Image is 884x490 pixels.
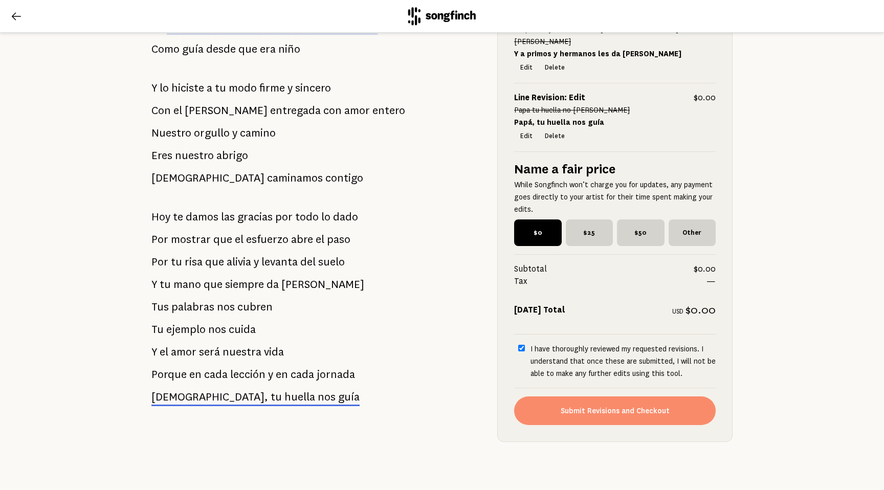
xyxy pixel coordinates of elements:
span: lo [321,207,330,227]
span: amor [171,342,196,362]
span: Other [669,219,716,246]
span: siempre [225,274,264,295]
span: por [275,207,293,227]
span: jornada [317,364,355,385]
span: huella [284,391,315,403]
span: con [323,100,342,121]
span: y [232,123,237,143]
span: dado [333,207,358,227]
span: nuestra [223,342,261,362]
span: que [205,252,224,272]
span: palabras [171,297,214,317]
strong: Y a primos y hermanos les da [PERSON_NAME] [514,50,681,58]
span: el [316,229,324,250]
span: tu [171,252,182,272]
span: sincero [295,78,331,98]
span: Porque [151,364,187,385]
span: USD [672,308,683,315]
span: desde [206,39,236,59]
span: alivia [227,252,251,272]
span: Eres [151,145,172,166]
span: — [706,275,716,287]
strong: Papá, tu huella nos guía [514,118,604,126]
span: [DEMOGRAPHIC_DATA] [151,168,264,188]
button: Delete [539,129,571,143]
span: cada [291,364,314,385]
button: Delete [539,60,571,75]
span: era [260,39,276,59]
span: nuestro [175,145,214,166]
span: guía [338,391,360,403]
span: orgullo [194,123,230,143]
span: Y [151,274,157,295]
span: gracias [237,207,273,227]
span: mano [173,274,201,295]
span: Nuestro [151,123,191,143]
span: del [300,252,316,272]
span: y [268,364,273,385]
span: Tax [514,275,706,287]
span: guía [182,39,204,59]
span: vida [264,342,284,362]
span: niño [278,39,300,59]
span: y [254,252,259,272]
span: entero [372,100,405,121]
span: el [173,100,182,121]
span: camino [240,123,276,143]
span: Subtotal [514,263,694,275]
span: será [199,342,220,362]
span: entregada [270,100,321,121]
span: damos [186,207,218,227]
span: mostrar [171,229,211,250]
span: $50 [617,219,665,246]
span: $0.00 [694,92,716,104]
strong: Line Revision: Edit [514,93,585,102]
span: que [238,39,257,59]
span: $0.00 [686,304,716,316]
span: [DEMOGRAPHIC_DATA], [151,391,268,403]
span: $0.00 [694,263,716,275]
button: Submit Revisions and Checkout [514,396,716,425]
span: paso [327,229,350,250]
span: Por [151,252,168,272]
span: cuida [229,319,256,340]
p: I have thoroughly reviewed my requested revisions. I understand that once these are submitted, I ... [531,343,716,380]
span: modo [229,78,257,98]
span: nos [217,297,235,317]
span: $0 [514,219,562,246]
span: que [213,229,232,250]
span: ejemplo [166,319,206,340]
span: en [276,364,288,385]
p: While Songfinch won’t charge you for updates, any payment goes directly to your artist for their ... [514,179,716,215]
span: firme [259,78,285,98]
span: nos [208,319,226,340]
span: Tu [151,319,164,340]
span: suelo [318,252,345,272]
span: Hoy [151,207,170,227]
span: abre [291,229,313,250]
span: risa [185,252,203,272]
span: hiciste [171,78,204,98]
span: lo [160,78,169,98]
span: tu [271,391,282,403]
span: Como [151,39,180,59]
span: el [235,229,244,250]
h5: Name a fair price [514,160,716,179]
span: a [207,78,212,98]
span: tu [215,78,226,98]
span: cada [204,364,228,385]
span: $25 [566,219,613,246]
span: abrigo [216,145,248,166]
span: esfuerzo [246,229,289,250]
button: Edit [514,60,539,75]
span: el [160,342,168,362]
span: Con [151,100,171,121]
span: levanta [261,252,298,272]
strong: [DATE] Total [514,305,565,315]
span: cubren [237,297,273,317]
span: amor [344,100,370,121]
button: Edit [514,129,539,143]
span: caminamos [267,168,323,188]
span: y [288,78,293,98]
span: Y [151,78,157,98]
